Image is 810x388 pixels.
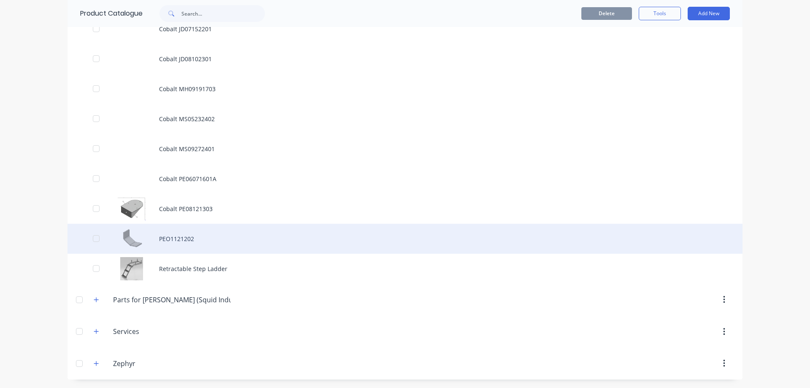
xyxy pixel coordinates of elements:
div: Cobalt MH09191703 [67,74,742,104]
div: Cobalt MS09272401 [67,134,742,164]
input: Enter category name [113,358,213,369]
button: Delete [581,7,632,20]
input: Search... [181,5,265,22]
div: Cobalt PE08121303Cobalt PE08121303 [67,194,742,224]
input: Enter category name [113,295,231,305]
div: Retractable Step LadderRetractable Step Ladder [67,254,742,284]
button: Add New [688,7,730,20]
div: Cobalt MS05232402 [67,104,742,134]
button: Tools [639,7,681,20]
div: Cobalt PE06071601A [67,164,742,194]
div: Cobalt JD07152201 [67,14,742,44]
div: PEO1121202PEO1121202 [67,224,742,254]
div: Cobalt JD08102301 [67,44,742,74]
input: Enter category name [113,326,213,336]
